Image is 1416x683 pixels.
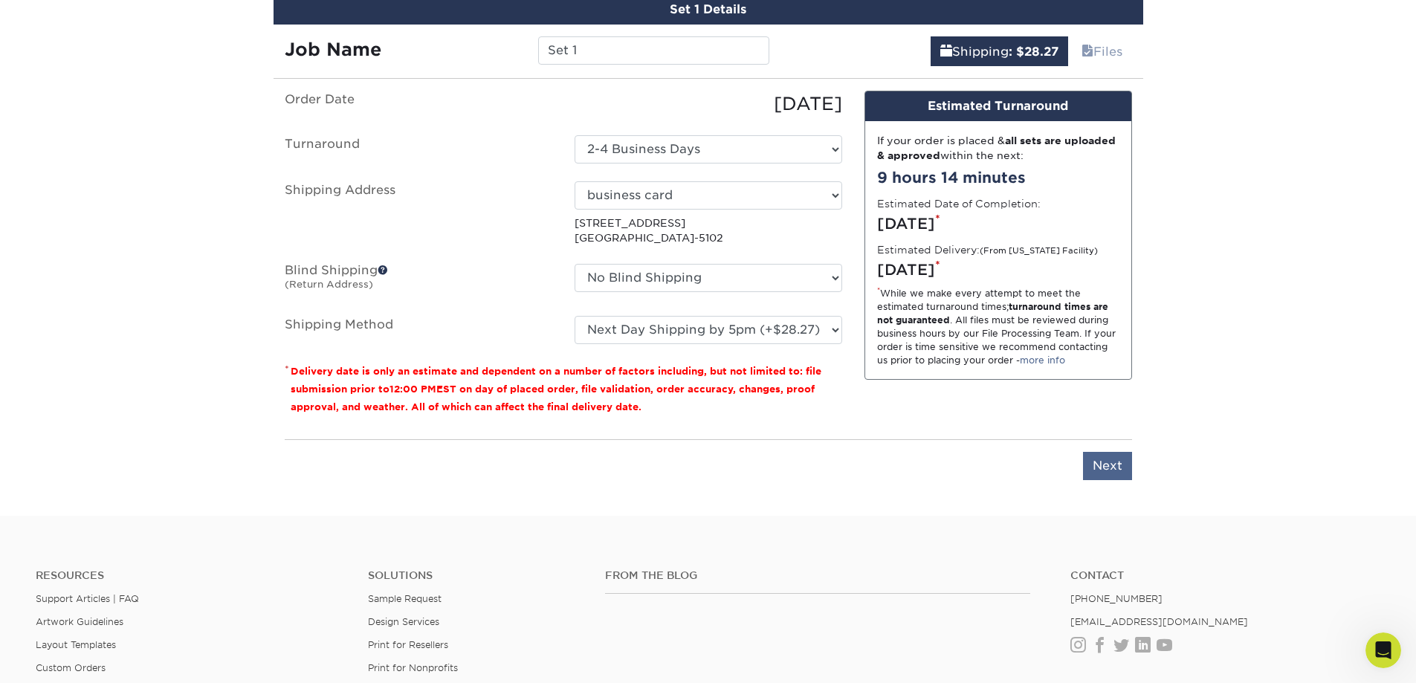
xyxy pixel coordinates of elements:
[274,316,563,344] label: Shipping Method
[285,279,373,290] small: (Return Address)
[274,135,563,164] label: Turnaround
[16,444,282,469] textarea: Message…
[877,166,1119,189] div: 9 hours 14 minutes
[940,45,952,59] span: shipping
[1072,36,1132,66] a: Files
[1365,632,1401,668] iframe: Intercom live chat
[274,91,563,117] label: Order Date
[126,19,185,33] p: Back [DATE]
[36,639,116,650] a: Layout Templates
[261,6,288,33] div: Close
[980,246,1098,256] small: (From [US_STATE] Facility)
[575,216,842,246] p: [STREET_ADDRESS] [GEOGRAPHIC_DATA]-5102
[1009,45,1058,59] b: : $28.27
[285,39,381,60] strong: Job Name
[36,662,106,673] a: Custom Orders
[877,287,1119,367] div: While we make every attempt to meet the estimated turnaround times; . All files must be reviewed ...
[368,616,439,627] a: Design Services
[865,91,1131,121] div: Estimated Turnaround
[84,8,108,32] img: Profile image for Avery
[274,181,563,246] label: Shipping Address
[274,264,563,298] label: Blind Shipping
[250,481,276,505] button: Send a message…
[389,383,436,395] span: 12:00 PM
[10,6,38,34] button: go back
[538,36,769,65] input: Enter a job name
[877,301,1108,326] strong: turnaround times are not guaranteed
[368,593,442,604] a: Sample Request
[1070,569,1380,582] a: Contact
[368,569,583,582] h4: Solutions
[291,366,821,412] small: Delivery date is only an estimate and dependent on a number of factors including, but not limited...
[605,569,1030,582] h4: From the Blog
[368,662,458,673] a: Print for Nonprofits
[25,405,273,443] input: Your email
[877,196,1041,211] label: Estimated Date of Completion:
[36,593,139,604] a: Support Articles | FAQ
[63,8,87,32] img: Profile image for Natalie
[114,7,177,19] h1: Primoprint
[1082,45,1093,59] span: files
[1070,616,1248,627] a: [EMAIL_ADDRESS][DOMAIN_NAME]
[227,487,239,499] button: Emoji picker
[1070,593,1163,604] a: [PHONE_NUMBER]
[42,8,66,32] img: Profile image for Erica
[1020,355,1065,366] a: more info
[563,91,853,117] div: [DATE]
[877,133,1119,164] div: If your order is placed & within the next:
[36,616,123,627] a: Artwork Guidelines
[877,242,1098,257] label: Estimated Delivery:
[1083,452,1132,480] input: Next
[368,639,448,650] a: Print for Resellers
[877,213,1119,235] div: [DATE]
[36,569,346,582] h4: Resources
[233,6,261,34] button: Home
[931,36,1068,66] a: Shipping: $28.27
[877,259,1119,281] div: [DATE]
